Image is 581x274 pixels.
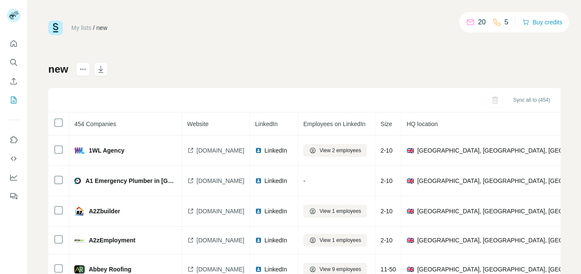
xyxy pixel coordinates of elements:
span: 🇬🇧 [407,146,414,155]
img: LinkedIn logo [255,237,262,244]
button: Enrich CSV [7,74,21,89]
button: My lists [7,92,21,108]
span: View 1 employees [320,207,361,215]
button: actions [76,62,90,76]
img: Surfe Logo [48,21,63,35]
span: 2-10 [381,147,393,154]
img: company-logo [74,206,85,216]
span: [DOMAIN_NAME] [197,207,244,215]
button: Search [7,55,21,70]
span: LinkedIn [264,236,287,245]
button: View 2 employees [303,144,367,157]
span: Size [381,121,392,127]
span: View 1 employees [320,236,361,244]
span: 11-50 [381,266,396,273]
img: company-logo [74,235,85,245]
button: View 1 employees [303,205,367,218]
span: A1 Emergency Plumber in [GEOGRAPHIC_DATA] [85,177,176,185]
span: [DOMAIN_NAME] [197,177,244,185]
span: 2-10 [381,208,393,215]
span: 2-10 [381,237,393,244]
li: / [93,24,95,32]
span: 454 Companies [74,121,116,127]
button: View 1 employees [303,234,367,247]
span: - [303,177,305,184]
button: Use Surfe API [7,151,21,166]
button: Quick start [7,36,21,51]
span: HQ location [407,121,438,127]
p: 20 [478,17,486,27]
span: [DOMAIN_NAME] [197,236,244,245]
span: LinkedIn [264,177,287,185]
span: 🇬🇧 [407,177,414,185]
span: Employees on LinkedIn [303,121,366,127]
span: A2Zbuilder [89,207,120,215]
span: Website [187,121,208,127]
div: new [97,24,108,32]
span: 1WL Agency [89,146,124,155]
span: [DOMAIN_NAME] [197,146,244,155]
button: Buy credits [522,16,562,28]
img: LinkedIn logo [255,208,262,215]
img: LinkedIn logo [255,177,262,184]
img: LinkedIn logo [255,266,262,273]
span: A2zEmployment [89,236,135,245]
img: LinkedIn logo [255,147,262,154]
span: LinkedIn [264,265,287,274]
span: Abbey Roofing [89,265,132,274]
button: Use Surfe on LinkedIn [7,132,21,147]
span: View 9 employees [320,265,361,273]
p: 5 [505,17,508,27]
img: company-logo [74,145,85,156]
button: Dashboard [7,170,21,185]
span: 🇬🇧 [407,207,414,215]
span: View 2 employees [320,147,361,154]
span: Sync all to (454) [513,96,550,104]
span: [DOMAIN_NAME] [197,265,244,274]
a: My lists [71,24,91,31]
span: 2-10 [381,177,393,184]
span: 🇬🇧 [407,265,414,274]
h1: new [48,62,68,76]
span: LinkedIn [264,207,287,215]
button: Sync all to (454) [507,94,556,106]
img: company-logo [74,177,81,184]
span: LinkedIn [264,146,287,155]
span: LinkedIn [255,121,278,127]
span: 🇬🇧 [407,236,414,245]
button: Feedback [7,189,21,204]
